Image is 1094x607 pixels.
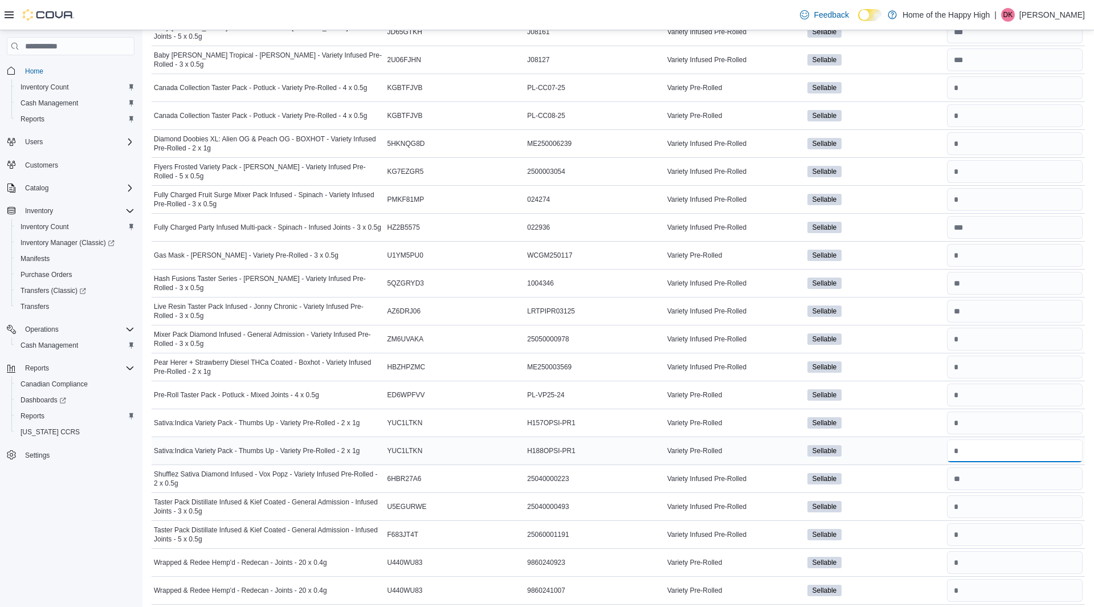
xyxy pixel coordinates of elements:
button: Operations [21,323,63,336]
button: Reports [11,111,139,127]
span: Baby [PERSON_NAME] Infused Multi-Pack - [PERSON_NAME] - Infused Joints - 5 x 0.5g [154,23,383,41]
span: Live Resin Taster Pack Infused - Jonny Chronic - Variety Infused Pre-Rolled - 3 x 0.5g [154,302,383,320]
a: Customers [21,158,63,172]
button: Catalog [21,181,53,195]
span: Sellable [813,585,837,596]
span: Sellable [807,250,842,261]
span: Inventory Count [21,222,69,231]
span: KGBTFJVB [387,83,423,92]
div: 1004346 [525,276,665,290]
span: Sellable [813,111,837,121]
span: Canadian Compliance [16,377,134,391]
span: Flyers Frosted Variety Pack - [PERSON_NAME] - Variety Infused Pre-Rolled - 5 x 0.5g [154,162,383,181]
div: PL-CC08-25 [525,109,665,123]
span: Variety Infused Pre-Rolled [667,362,746,372]
a: Purchase Orders [16,268,77,282]
span: Variety Pre-Rolled [667,558,722,567]
a: Transfers [16,300,54,313]
a: [US_STATE] CCRS [16,425,84,439]
span: Baby [PERSON_NAME] Tropical - [PERSON_NAME] - Variety Infused Pre-Rolled - 3 x 0.5g [154,51,383,69]
span: Variety Pre-Rolled [667,390,722,400]
span: Cash Management [21,99,78,108]
button: Catalog [2,180,139,196]
span: Sellable [807,110,842,121]
span: Sativa:Indica Variety Pack - Thumbs Up - Variety Pre-Rolled - 2 x 1g [154,446,360,455]
div: 022936 [525,221,665,234]
span: Sellable [813,194,837,205]
a: Cash Management [16,96,83,110]
span: HZ2B5575 [387,223,420,232]
span: PMKF81MP [387,195,424,204]
span: Transfers [16,300,134,313]
div: J08127 [525,53,665,67]
button: Inventory [2,203,139,219]
span: Diamond Doobies XL: Alien OG & Peach OG - BOXHOT - Variety Infused Pre-Rolled - 2 x 1g [154,135,383,153]
span: Reports [16,409,134,423]
span: Home [25,67,43,76]
span: Inventory Count [16,80,134,94]
span: Variety Pre-Rolled [667,446,722,455]
span: Customers [25,161,58,170]
span: Variety Infused Pre-Rolled [667,139,746,148]
span: Variety Infused Pre-Rolled [667,279,746,288]
a: Inventory Manager (Classic) [16,236,119,250]
span: 6HBR27A6 [387,474,422,483]
span: ED6WPFVV [387,390,425,400]
div: 024274 [525,193,665,206]
span: Transfers [21,302,49,311]
span: Variety Pre-Rolled [667,418,722,427]
span: Reports [21,412,44,421]
span: Variety Infused Pre-Rolled [667,195,746,204]
button: Manifests [11,251,139,267]
a: Dashboards [11,392,139,408]
span: Inventory Count [21,83,69,92]
span: AZ6DRJ06 [387,307,421,316]
span: Sativa:Indica Variety Pack - Thumbs Up - Variety Pre-Rolled - 2 x 1g [154,418,360,427]
span: Variety Infused Pre-Rolled [667,55,746,64]
span: Home [21,63,134,78]
div: PL-VP25-24 [525,388,665,402]
span: ZM6UVAKA [387,335,424,344]
span: Manifests [21,254,50,263]
button: Inventory [21,204,58,218]
span: Purchase Orders [16,268,134,282]
span: Sellable [807,529,842,540]
span: Variety Infused Pre-Rolled [667,307,746,316]
span: Canada Collection Taster Pack - Potluck - Variety Pre-Rolled - 4 x 0.5g [154,83,367,92]
a: Feedback [795,3,853,26]
div: 9860241007 [525,584,665,597]
button: Reports [2,360,139,376]
span: Sellable [813,390,837,400]
span: Sellable [813,55,837,65]
button: Settings [2,447,139,463]
span: Sellable [807,557,842,568]
span: Sellable [807,361,842,373]
span: Variety Pre-Rolled [667,111,722,120]
a: Home [21,64,48,78]
span: Sellable [813,222,837,233]
a: Reports [16,409,49,423]
span: Washington CCRS [16,425,134,439]
span: Sellable [813,278,837,288]
button: Transfers [11,299,139,315]
span: Gas Mask - [PERSON_NAME] - Variety Pre-Rolled - 3 x 0.5g [154,251,338,260]
button: Cash Management [11,337,139,353]
a: Reports [16,112,49,126]
span: Variety Infused Pre-Rolled [667,502,746,511]
p: | [994,8,997,22]
span: Manifests [16,252,134,266]
span: Catalog [25,184,48,193]
span: Wrapped & Redee Hemp'd - Redecan - Joints - 20 x 0.4g [154,586,327,595]
div: 25050000978 [525,332,665,346]
span: U440WU83 [387,586,423,595]
span: Users [21,135,134,149]
span: Sellable [807,501,842,512]
span: Settings [25,451,50,460]
span: Sellable [807,82,842,93]
span: U440WU83 [387,558,423,567]
span: Sellable [807,389,842,401]
div: Daniel Khong [1001,8,1015,22]
button: Customers [2,157,139,173]
div: PL-CC07-25 [525,81,665,95]
span: Canadian Compliance [21,380,88,389]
